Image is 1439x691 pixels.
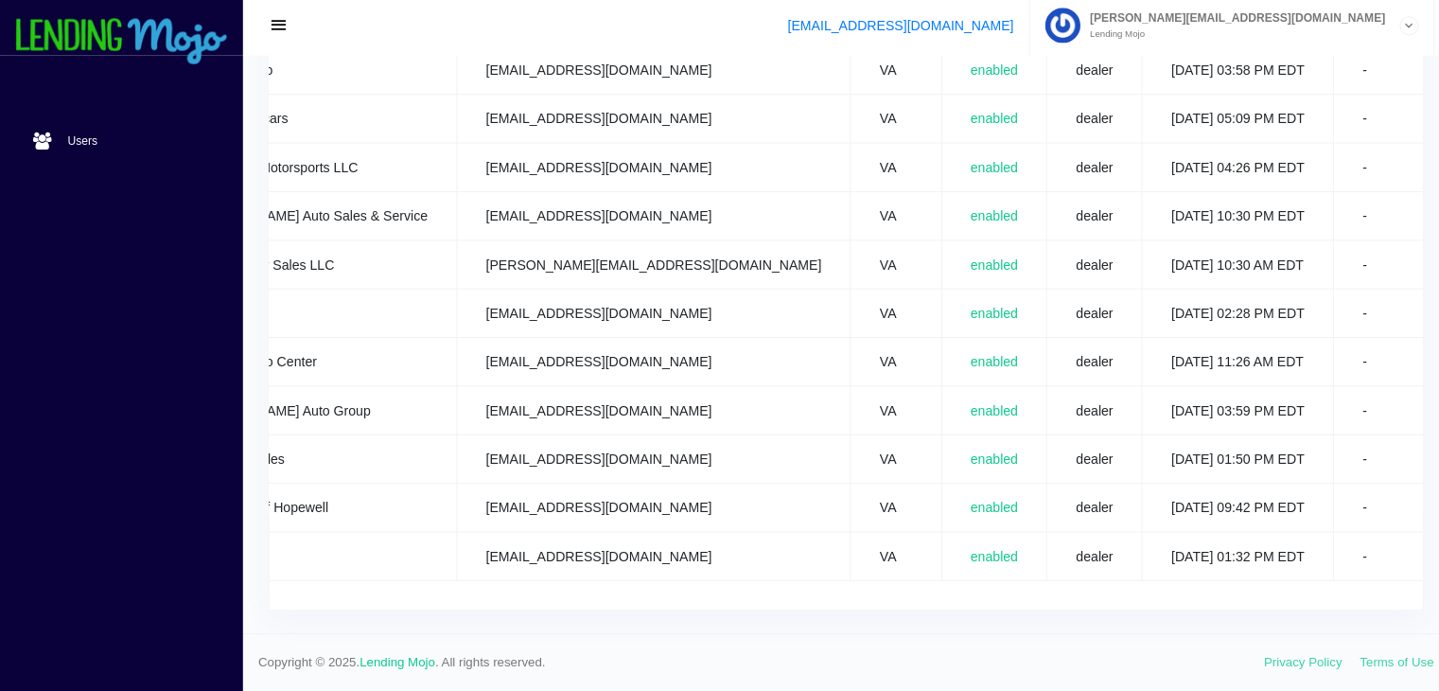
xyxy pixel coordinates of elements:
[453,243,844,292] td: [PERSON_NAME][EMAIL_ADDRESS][DOMAIN_NAME]
[453,533,844,581] td: [EMAIL_ADDRESS][DOMAIN_NAME]
[67,139,97,151] span: Users
[845,98,935,147] td: VA
[453,292,844,340] td: [EMAIL_ADDRESS][DOMAIN_NAME]
[964,549,1011,564] span: enabled
[1255,655,1333,669] a: Privacy Policy
[453,98,844,147] td: [EMAIL_ADDRESS][DOMAIN_NAME]
[1134,195,1325,243] td: [DATE] 10:30 PM EDT
[160,50,454,98] td: Car Stop Auto
[160,292,454,340] td: Mixcars Inc.
[964,308,1011,323] span: enabled
[1040,388,1134,436] td: dealer
[964,211,1011,226] span: enabled
[964,452,1011,468] span: enabled
[1040,533,1134,581] td: dealer
[453,388,844,436] td: [EMAIL_ADDRESS][DOMAIN_NAME]
[845,292,935,340] td: VA
[1040,436,1134,485] td: dealer
[1040,50,1134,98] td: dealer
[845,340,935,388] td: VA
[845,436,935,485] td: VA
[1040,195,1134,243] td: dealer
[160,388,454,436] td: [PERSON_NAME] Auto Group
[1040,292,1134,340] td: dealer
[1040,340,1134,388] td: dealer
[1134,243,1325,292] td: [DATE] 10:30 AM EDT
[453,436,844,485] td: [EMAIL_ADDRESS][DOMAIN_NAME]
[1134,485,1325,533] td: [DATE] 09:42 PM EDT
[256,653,1255,672] span: Copyright © 2025. . All rights reserved.
[1134,388,1325,436] td: [DATE] 03:59 PM EDT
[1040,147,1134,195] td: dealer
[845,388,935,436] td: VA
[1134,147,1325,195] td: [DATE] 04:26 PM EDT
[964,501,1011,516] span: enabled
[845,533,935,581] td: VA
[160,243,454,292] td: Journeys Car Sales LLC
[1134,292,1325,340] td: [DATE] 02:28 PM EDT
[845,485,935,533] td: VA
[453,340,844,388] td: [EMAIL_ADDRESS][DOMAIN_NAME]
[782,23,1007,38] a: [EMAIL_ADDRESS][DOMAIN_NAME]
[358,655,432,669] a: Lending Mojo
[160,533,454,581] td: Car Bargain
[160,195,454,243] td: [PERSON_NAME] Auto Sales & Service
[160,147,454,195] td: Hot Pursuit Motorsports LLC
[160,485,454,533] td: Auto Deals of Hopewell
[14,23,227,70] img: logo-small.png
[845,147,935,195] td: VA
[1134,533,1325,581] td: [DATE] 01:32 PM EDT
[964,115,1011,130] span: enabled
[1350,655,1424,669] a: Terms of Use
[453,195,844,243] td: [EMAIL_ADDRESS][DOMAIN_NAME]
[1134,50,1325,98] td: [DATE] 03:58 PM EDT
[964,163,1011,178] span: enabled
[964,404,1011,419] span: enabled
[1073,33,1376,43] small: Lending Mojo
[845,195,935,243] td: VA
[1073,17,1376,28] span: [PERSON_NAME][EMAIL_ADDRESS][DOMAIN_NAME]
[160,340,454,388] td: Brother's Auto Center
[160,98,454,147] td: Valley Motorcars
[453,485,844,533] td: [EMAIL_ADDRESS][DOMAIN_NAME]
[964,66,1011,81] span: enabled
[845,50,935,98] td: VA
[1134,436,1325,485] td: [DATE] 01:50 PM EDT
[1040,98,1134,147] td: dealer
[1134,340,1325,388] td: [DATE] 11:26 AM EDT
[1040,485,1134,533] td: dealer
[1134,98,1325,147] td: [DATE] 05:09 PM EDT
[964,356,1011,371] span: enabled
[453,50,844,98] td: [EMAIL_ADDRESS][DOMAIN_NAME]
[964,259,1011,275] span: enabled
[1038,12,1073,47] img: Profile image
[453,147,844,195] td: [EMAIL_ADDRESS][DOMAIN_NAME]
[160,436,454,485] td: Spot Auto Sales
[845,243,935,292] td: VA
[1040,243,1134,292] td: dealer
